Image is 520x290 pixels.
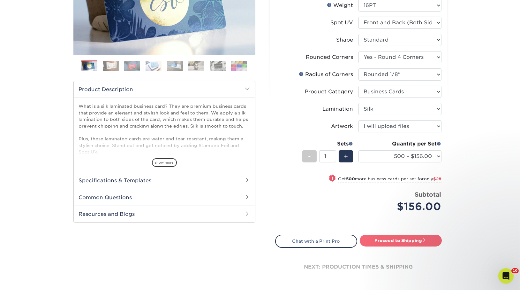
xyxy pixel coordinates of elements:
div: Sets [302,140,353,148]
div: Lamination [323,105,353,113]
strong: Subtotal [415,191,441,198]
span: - [308,152,311,161]
h2: Common Questions [74,189,255,206]
div: next: production times & shipping [275,248,442,286]
div: Spot UV [331,19,353,27]
img: Business Cards 07 [210,61,226,71]
a: Proceed to Shipping [360,235,442,246]
small: Get more business cards per set for [338,176,441,183]
div: Product Category [305,88,353,96]
span: + [344,152,348,161]
div: Quantity per Set [358,140,441,148]
iframe: Intercom live chat [498,268,514,284]
a: Chat with a Print Pro [275,235,357,247]
strong: 500 [346,176,355,181]
img: Business Cards 01 [81,58,97,74]
span: $28 [433,176,441,181]
span: show more [152,158,177,167]
div: Radius of Corners [299,71,353,78]
div: $156.00 [363,199,441,214]
p: What is a silk laminated business card? They are premium business cards that provide an elegant a... [79,103,250,207]
div: Rounded Corners [306,53,353,61]
h2: Product Description [74,81,255,98]
h2: Specifications & Templates [74,172,255,189]
img: Business Cards 08 [231,61,247,71]
span: ! [332,175,333,182]
span: only [424,176,441,181]
img: Business Cards 02 [103,61,119,71]
h2: Resources and Blogs [74,206,255,222]
div: Artwork [331,122,353,130]
span: 10 [511,268,519,273]
div: Shape [336,36,353,44]
img: Business Cards 05 [167,61,183,71]
img: Business Cards 04 [146,61,162,71]
img: Business Cards 03 [124,61,140,71]
div: Weight [327,2,353,9]
img: Business Cards 06 [188,61,204,71]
